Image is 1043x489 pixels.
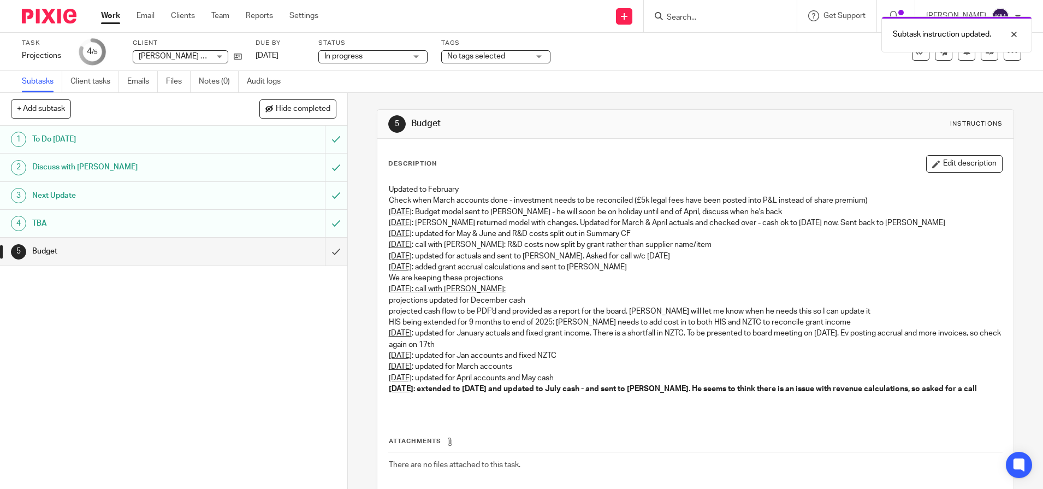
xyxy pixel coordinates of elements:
p: : updated for actuals and sent to [PERSON_NAME]. Asked for call w/c [DATE] [389,251,1002,262]
u: [DATE] [389,329,412,337]
p: : [PERSON_NAME] returned model with changes. Updated for March & April actuals and checked over -... [389,217,1002,228]
p: Check when March accounts done - investment needs to be reconciled (£5k legal fees have been post... [389,195,1002,206]
p: We are keeping these projections [389,273,1002,284]
p: : call with [PERSON_NAME]: R&D costs now split by grant rather than supplier name/item [389,239,1002,250]
h1: To Do [DATE] [32,131,220,148]
strong: : extended to [DATE] and updated to July cash - and sent to [PERSON_NAME]. He seems to think ther... [389,385,920,393]
small: /5 [92,49,98,55]
a: Team [211,10,229,21]
p: : updated for May & June and R&D costs split out in Summary CF [389,228,1002,239]
button: + Add subtask [11,99,71,118]
div: 3 [11,188,26,203]
a: Email [137,10,155,21]
h1: Next Update [32,187,220,204]
a: Subtasks [22,71,62,92]
p: Updated to February [389,184,1002,195]
u: [DATE] [389,374,412,382]
p: projected cash flow to be PDF'd and provided as a report for the board. [PERSON_NAME] will let me... [389,306,1002,317]
u: [DATE] [389,352,412,360]
u: [DATE] [389,252,412,260]
h1: Discuss with [PERSON_NAME] [32,159,220,175]
p: : updated for January actuals and fixed grant income. There is a shortfall in NZTC. To be present... [389,328,1002,350]
div: Instructions [950,120,1003,128]
span: Hide completed [276,105,330,114]
u: [DATE] [389,241,412,249]
a: Settings [289,10,318,21]
a: Work [101,10,120,21]
a: Clients [171,10,195,21]
a: Reports [246,10,273,21]
u: [DATE] [389,219,412,227]
img: svg%3E [992,8,1009,25]
span: Attachments [389,438,441,444]
div: Projections [22,50,66,61]
div: 2 [11,160,26,175]
strong: asked for a call [922,385,977,393]
h1: TBA [32,215,220,232]
span: [DATE] [256,52,278,60]
p: HIS being extended for 9 months to end of 2025: [PERSON_NAME] needs to add cost in to both HIS an... [389,317,1002,328]
a: Files [166,71,191,92]
label: Task [22,39,66,48]
span: In progress [324,52,363,60]
p: : added grant accrual calculations and sent to [PERSON_NAME] [389,262,1002,273]
p: Description [388,160,437,168]
img: Pixie [22,9,76,23]
label: Client [133,39,242,48]
u: [DATE] [389,385,413,393]
button: Edit description [926,155,1003,173]
u: [DATE] [389,363,412,370]
div: 1 [11,132,26,147]
p: : updated for March accounts [389,361,1002,372]
u: [DATE]: call with [PERSON_NAME]: [389,285,506,293]
div: 5 [11,244,26,260]
u: [DATE] [389,208,412,216]
div: 4 [87,45,98,58]
u: [DATE] [389,263,412,271]
label: Tags [441,39,550,48]
span: No tags selected [447,52,505,60]
span: [PERSON_NAME] Hydrogen [139,52,234,60]
button: Hide completed [259,99,336,118]
h1: Budget [32,243,220,260]
p: : Budget model sent to [PERSON_NAME] - he will soon be on holiday until end of April, discuss whe... [389,207,1002,217]
h1: Budget [411,118,719,129]
u: [DATE] [389,230,412,238]
label: Due by [256,39,305,48]
a: Client tasks [70,71,119,92]
p: : updated for April accounts and May cash [389,373,1002,384]
p: Subtask instruction updated. [893,29,991,40]
p: projections updated for December cash [389,295,1002,306]
div: 4 [11,216,26,231]
div: 5 [388,115,406,133]
a: Audit logs [247,71,289,92]
label: Status [318,39,428,48]
span: There are no files attached to this task. [389,461,520,469]
p: : updated for Jan accounts and fixed NZTC [389,350,1002,361]
a: Notes (0) [199,71,239,92]
a: Emails [127,71,158,92]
